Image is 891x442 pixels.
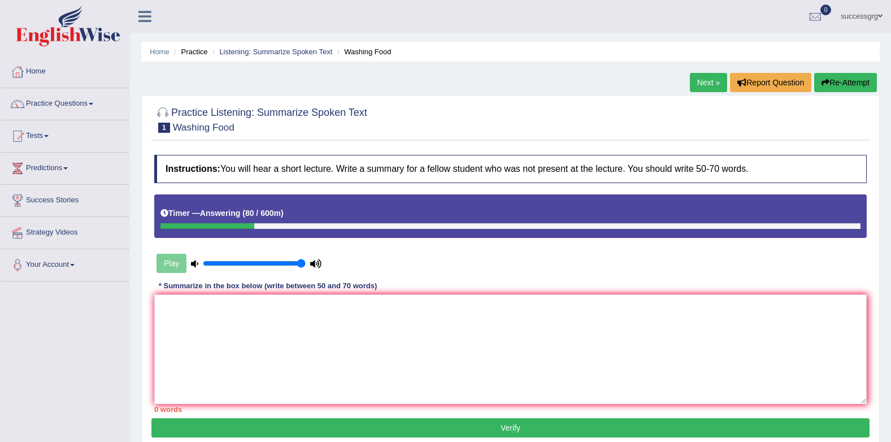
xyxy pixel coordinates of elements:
button: Re-Attempt [814,73,877,92]
h5: Timer — [160,209,284,218]
a: Practice Questions [1,88,129,116]
h4: You will hear a short lecture. Write a summary for a fellow student who was not present at the le... [154,155,867,183]
span: 0 [820,5,832,15]
small: Washing Food [173,122,234,133]
b: ) [281,209,284,218]
div: 0 words [154,404,867,415]
a: Your Account [1,249,129,278]
a: Listening: Summarize Spoken Text [219,47,332,56]
button: Verify [151,418,870,437]
button: Report Question [730,73,811,92]
a: Home [1,56,129,84]
a: Next » [690,73,727,92]
span: 1 [158,123,170,133]
b: Answering [200,209,241,218]
a: Home [150,47,169,56]
a: Tests [1,120,129,149]
b: Instructions: [166,164,220,174]
div: * Summarize in the box below (write between 50 and 70 words) [154,280,381,291]
li: Washing Food [334,46,392,57]
a: Strategy Videos [1,217,129,245]
h2: Practice Listening: Summarize Spoken Text [154,105,367,133]
a: Predictions [1,153,129,181]
a: Success Stories [1,185,129,213]
b: ( [242,209,245,218]
b: 80 / 600m [245,209,281,218]
li: Practice [171,46,207,57]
